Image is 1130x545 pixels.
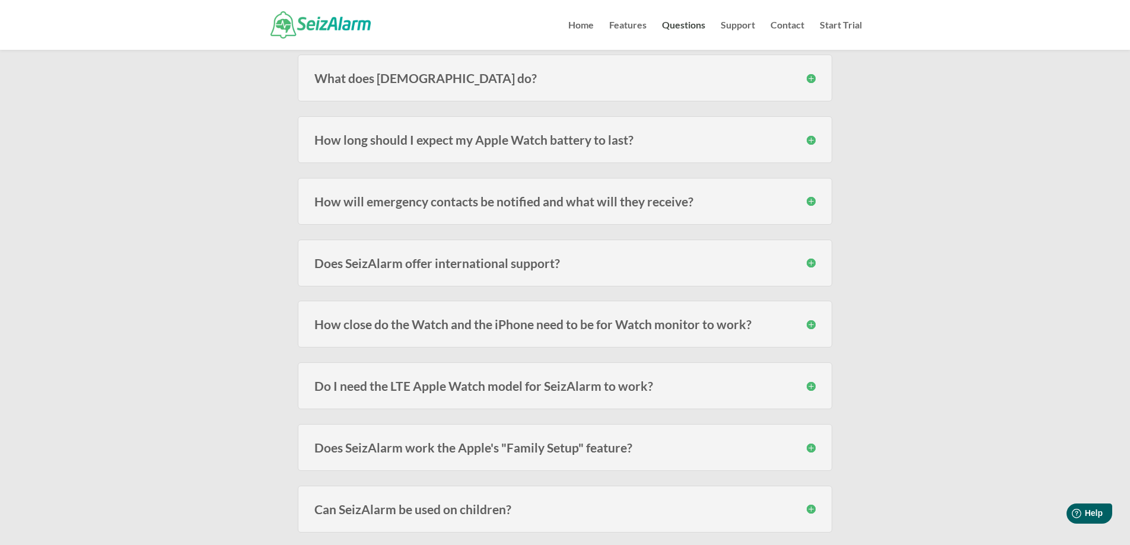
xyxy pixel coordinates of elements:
[314,195,816,208] h3: How will emergency contacts be notified and what will they receive?
[662,21,705,50] a: Questions
[270,11,371,38] img: SeizAlarm
[314,318,816,330] h3: How close do the Watch and the iPhone need to be for Watch monitor to work?
[314,257,816,269] h3: Does SeizAlarm offer international support?
[771,21,804,50] a: Contact
[314,133,816,146] h3: How long should I expect my Apple Watch battery to last?
[314,441,816,454] h3: Does SeizAlarm work the Apple's "Family Setup" feature?
[568,21,594,50] a: Home
[609,21,647,50] a: Features
[314,72,816,84] h3: What does [DEMOGRAPHIC_DATA] do?
[820,21,862,50] a: Start Trial
[314,503,816,515] h3: Can SeizAlarm be used on children?
[314,380,816,392] h3: Do I need the LTE Apple Watch model for SeizAlarm to work?
[1024,499,1117,532] iframe: Help widget launcher
[721,21,755,50] a: Support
